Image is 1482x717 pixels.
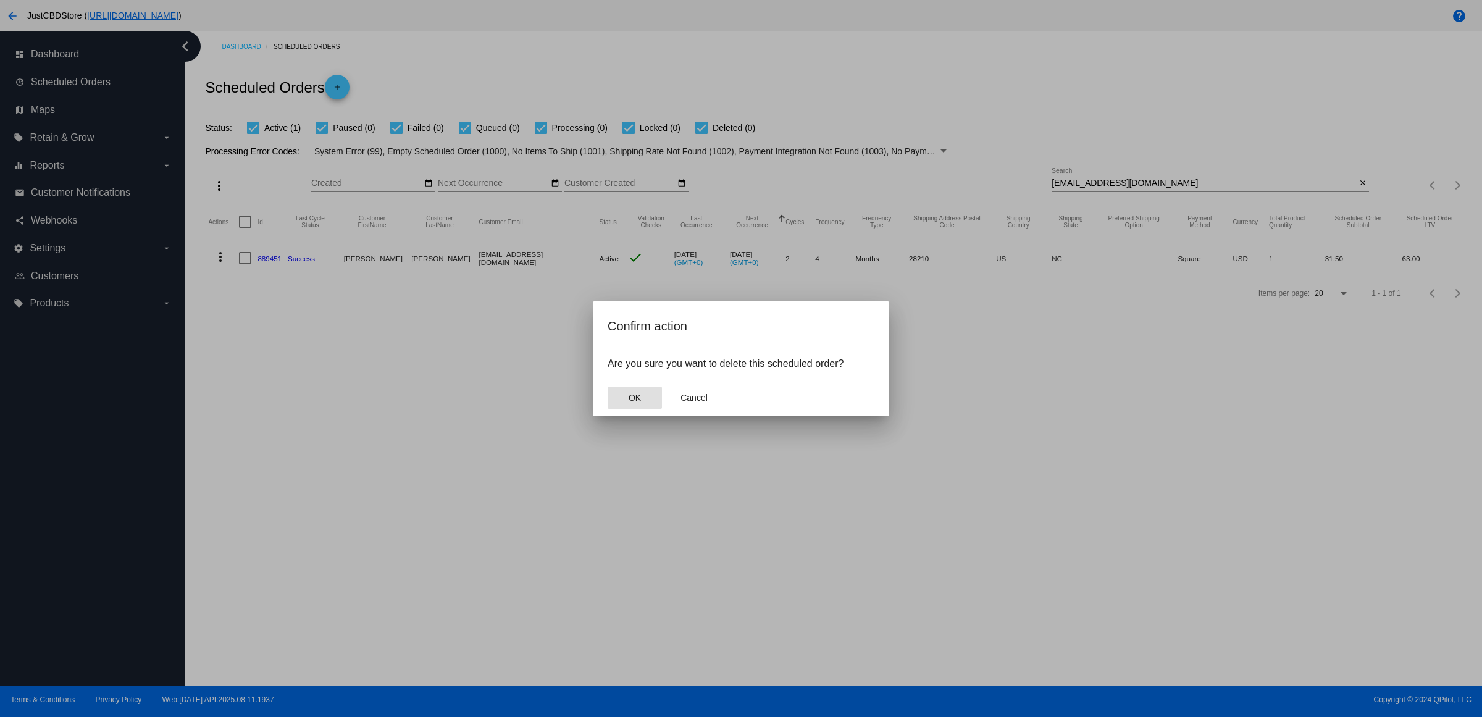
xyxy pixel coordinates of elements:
button: Close dialog [608,387,662,409]
p: Are you sure you want to delete this scheduled order? [608,358,874,369]
h2: Confirm action [608,316,874,336]
button: Close dialog [667,387,721,409]
span: OK [629,393,641,403]
span: Cancel [680,393,708,403]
